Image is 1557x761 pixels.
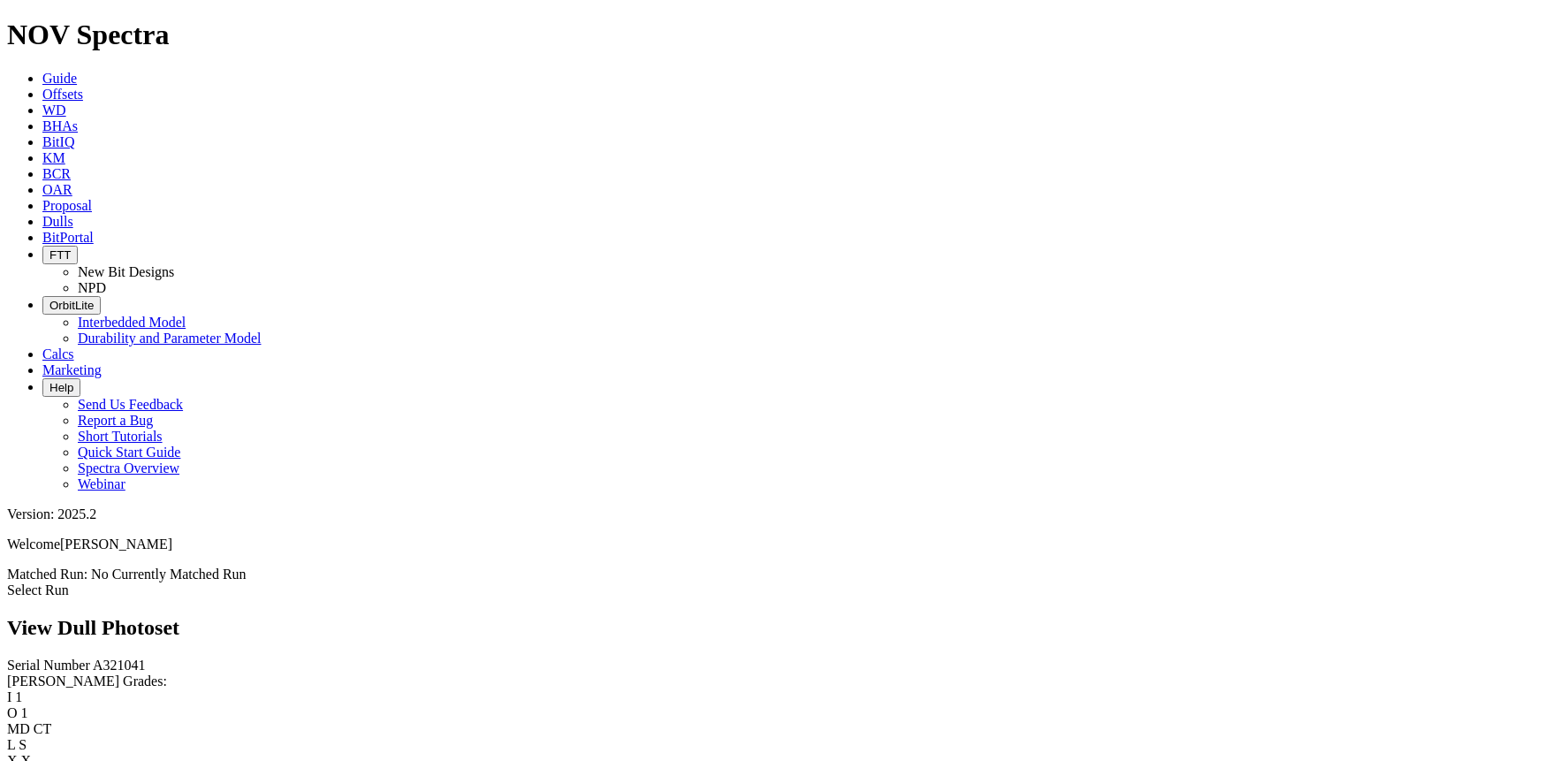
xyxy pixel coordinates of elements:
[7,737,15,752] label: L
[7,537,1550,552] p: Welcome
[42,182,72,197] a: OAR
[7,567,87,582] span: Matched Run:
[78,445,180,460] a: Quick Start Guide
[7,582,69,597] a: Select Run
[42,246,78,264] button: FTT
[42,296,101,315] button: OrbitLite
[42,346,74,361] a: Calcs
[78,331,262,346] a: Durability and Parameter Model
[19,737,27,752] span: S
[93,658,146,673] span: A321041
[42,118,78,133] a: BHAs
[7,658,90,673] label: Serial Number
[42,362,102,377] a: Marketing
[42,87,83,102] a: Offsets
[49,299,94,312] span: OrbitLite
[78,429,163,444] a: Short Tutorials
[78,460,179,476] a: Spectra Overview
[15,689,22,704] span: 1
[21,705,28,720] span: 1
[42,150,65,165] a: KM
[42,214,73,229] a: Dulls
[7,721,30,736] label: MD
[42,71,77,86] a: Guide
[91,567,247,582] span: No Currently Matched Run
[42,198,92,213] a: Proposal
[49,381,73,394] span: Help
[78,264,174,279] a: New Bit Designs
[34,721,51,736] span: CT
[49,248,71,262] span: FTT
[78,280,106,295] a: NPD
[78,476,125,491] a: Webinar
[78,397,183,412] a: Send Us Feedback
[42,378,80,397] button: Help
[42,103,66,118] a: WD
[7,689,11,704] label: I
[42,134,74,149] a: BitIQ
[7,705,18,720] label: O
[42,230,94,245] a: BitPortal
[7,19,1550,51] h1: NOV Spectra
[42,166,71,181] a: BCR
[60,537,172,552] span: [PERSON_NAME]
[7,506,1550,522] div: Version: 2025.2
[7,616,1550,640] h2: View Dull Photoset
[7,673,1550,689] div: [PERSON_NAME] Grades:
[78,315,186,330] a: Interbedded Model
[78,413,153,428] a: Report a Bug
